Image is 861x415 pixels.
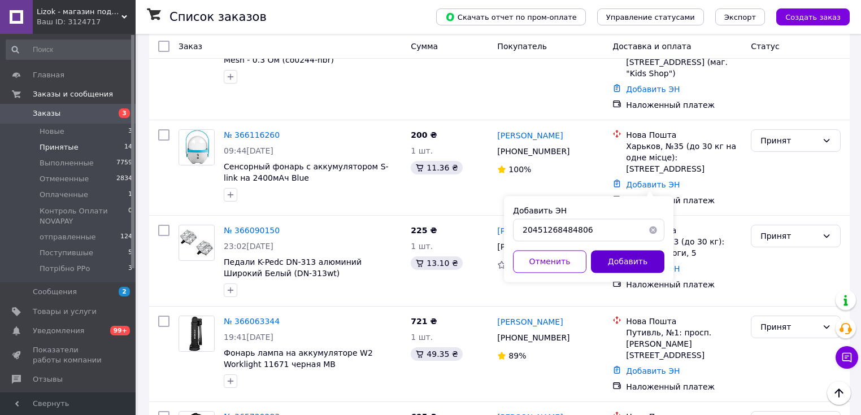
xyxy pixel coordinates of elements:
[751,42,780,51] span: Статус
[224,348,373,369] span: Фонарь лампа на аккумуляторе W2 Worklight 11671 черная MB
[411,347,462,361] div: 49.35 ₴
[411,226,437,235] span: 225 ₴
[776,8,850,25] button: Создать заказ
[626,99,742,111] div: Наложенный платеж
[224,162,389,182] a: Сенсорный фонарь с аккумулятором S-link на 2400мАч Blue
[760,230,817,242] div: Принят
[128,264,132,274] span: 3
[411,161,462,174] div: 11.36 ₴
[224,226,280,235] a: № 366090150
[411,146,433,155] span: 1 шт.
[40,232,95,242] span: отправленные
[497,42,547,51] span: Покупатель
[40,248,93,258] span: Поступившые
[760,134,817,147] div: Принят
[179,225,215,261] a: Фото товару
[116,174,132,184] span: 2834
[33,307,97,317] span: Товары и услуги
[612,42,691,51] span: Доставка и оплата
[827,381,851,405] button: Наверх
[513,250,586,273] button: Отменить
[495,143,572,159] div: [PHONE_NUMBER]
[37,7,121,17] span: Lizok - магазин подарков
[37,17,136,27] div: Ваш ID: 3124717
[128,190,132,200] span: 1
[760,321,817,333] div: Принят
[606,13,695,21] span: Управление статусами
[40,190,88,200] span: Оплаченные
[626,327,742,361] div: Путивль, №1: просп. [PERSON_NAME][STREET_ADDRESS]
[513,206,567,215] label: Добавить ЭН
[411,256,462,270] div: 13.10 ₴
[785,13,841,21] span: Создать заказ
[33,89,113,99] span: Заказы и сообщения
[626,225,742,236] div: Нова Пошта
[411,333,433,342] span: 1 шт.
[40,142,79,152] span: Принятые
[33,374,63,385] span: Отзывы
[224,130,280,139] a: № 366116260
[40,158,94,168] span: Выполненные
[119,108,130,118] span: 3
[40,264,90,274] span: Потрібно РРо
[169,10,267,24] h1: Список заказов
[411,317,437,326] span: 721 ₴
[626,180,680,189] a: Добавить ЭН
[40,206,128,226] span: Контроль Оплати NOVAPAY
[765,12,850,21] a: Создать заказ
[626,316,742,327] div: Нова Пошта
[40,174,89,184] span: Отмененные
[128,206,132,226] span: 0
[110,326,130,335] span: 99+
[626,195,742,206] div: Наложенный платеж
[626,366,680,375] a: Добавить ЭН
[626,85,680,94] a: Добавить ЭН
[445,12,577,22] span: Скачать отчет по пром-оплате
[33,345,105,365] span: Показатели работы компании
[626,236,742,259] div: Тульчин, №3 (до 30 кг): вул. Перемоги, 5
[715,8,765,25] button: Экспорт
[642,219,664,241] button: Очистить
[436,8,586,25] button: Скачать отчет по пром-оплате
[224,333,273,342] span: 19:41[DATE]
[626,279,742,290] div: Наложенный платеж
[179,42,202,51] span: Заказ
[116,158,132,168] span: 7759
[180,316,214,351] img: Фото товару
[224,146,273,155] span: 09:44[DATE]
[411,42,438,51] span: Сумма
[626,381,742,392] div: Наложенный платеж
[179,229,214,257] img: Фото товару
[119,287,130,296] span: 2
[508,165,531,174] span: 100%
[179,129,215,165] a: Фото товару
[33,326,84,336] span: Уведомления
[495,330,572,346] div: [PHONE_NUMBER]
[508,351,526,360] span: 89%
[724,13,756,21] span: Экспорт
[411,130,437,139] span: 200 ₴
[179,130,214,165] img: Фото товару
[128,126,132,137] span: 3
[124,142,132,152] span: 14
[626,129,742,141] div: Нова Пошта
[40,126,64,137] span: Новые
[224,317,280,326] a: № 366063344
[626,141,742,174] div: Харьков, №35 (до 30 кг на одне місце): [STREET_ADDRESS]
[411,242,433,251] span: 1 шт.
[224,257,362,278] a: Педали K-Pedc DN-313 алюминий Широкий Белый (DN-313wt)
[179,316,215,352] a: Фото товару
[6,40,133,60] input: Поиск
[497,130,563,141] a: [PERSON_NAME]
[836,346,858,369] button: Чат с покупателем
[33,108,60,119] span: Заказы
[224,242,273,251] span: 23:02[DATE]
[497,225,563,237] a: [PERSON_NAME]
[128,248,132,258] span: 5
[591,250,664,273] button: Добавить
[597,8,704,25] button: Управление статусами
[495,239,572,255] div: [PHONE_NUMBER]
[33,70,64,80] span: Главная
